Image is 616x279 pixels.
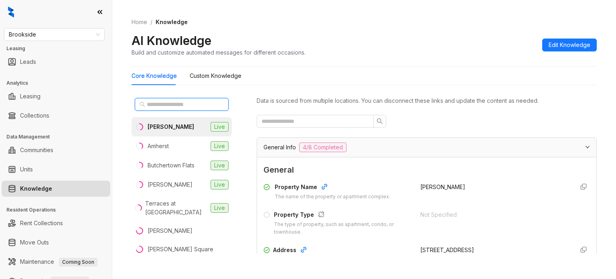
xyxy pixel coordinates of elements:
a: Collections [20,108,49,124]
h3: Analytics [6,79,112,87]
a: Units [20,161,33,177]
li: Units [2,161,110,177]
li: Maintenance [2,254,110,270]
span: General [263,164,590,176]
li: Collections [2,108,110,124]
div: Custom Knowledge [190,71,241,80]
div: Data is sourced from multiple locations. You can disconnect these links and update the content as... [257,96,597,105]
span: Live [211,161,229,170]
div: [PERSON_NAME] [148,226,192,235]
div: [PERSON_NAME] [148,180,192,189]
a: Rent Collections [20,215,63,231]
span: search [377,118,383,124]
a: Move Outs [20,234,49,250]
li: Rent Collections [2,215,110,231]
h3: Resident Operations [6,206,112,214]
span: [PERSON_NAME] [420,183,465,190]
div: Core Knowledge [132,71,177,80]
div: Amherst [148,142,169,151]
h3: Leasing [6,45,112,52]
span: Edit Knowledge [549,41,590,49]
span: Live [211,141,229,151]
span: Knowledge [156,18,188,25]
span: Live [211,203,229,213]
span: Coming Soon [59,258,97,267]
span: Brookside [9,29,100,41]
li: Knowledge [2,181,110,197]
span: search [140,102,145,107]
div: [PERSON_NAME] [148,122,194,131]
li: / [150,18,152,26]
h2: AI Knowledge [132,33,211,48]
div: Terraces at [GEOGRAPHIC_DATA] [145,199,207,217]
span: Live [211,180,229,189]
div: Property Name [275,183,390,193]
div: [STREET_ADDRESS] [420,246,567,255]
div: Property Type [274,210,410,221]
div: The type of property, such as apartment, condo, or townhouse. [274,221,410,236]
span: General Info [263,143,296,152]
div: General Info4/8 Completed [257,138,596,157]
span: Live [211,122,229,132]
span: expanded [585,145,590,149]
li: Leads [2,54,110,70]
div: The name of the property or apartment complex. [275,193,390,201]
div: Not Specified [420,210,567,219]
a: Communities [20,142,53,158]
div: Address [273,246,411,256]
li: Communities [2,142,110,158]
span: 4/8 Completed [299,143,346,152]
li: Move Outs [2,234,110,250]
img: logo [8,6,14,18]
div: Butchertown Flats [148,161,195,170]
div: Build and customize automated messages for different occasions. [132,48,306,57]
li: Leasing [2,88,110,104]
a: Home [130,18,149,26]
a: Leasing [20,88,41,104]
a: Knowledge [20,181,52,197]
h3: Data Management [6,133,112,141]
a: Leads [20,54,36,70]
div: [PERSON_NAME] Square [148,245,213,254]
button: Edit Knowledge [542,39,597,51]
